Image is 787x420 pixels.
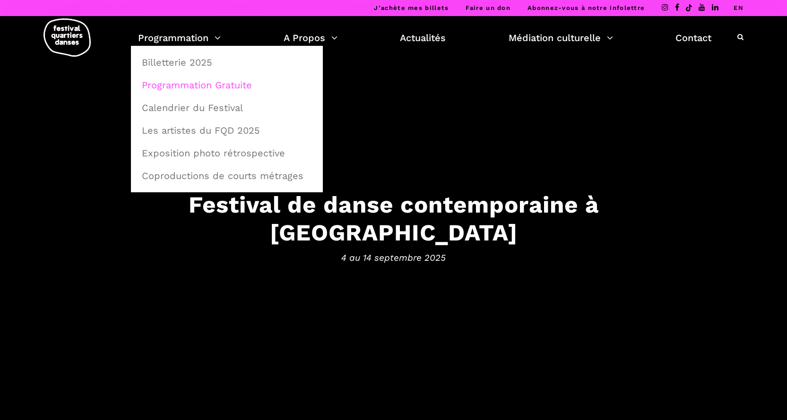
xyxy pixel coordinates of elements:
a: Actualités [400,30,446,46]
a: J’achète mes billets [374,4,449,11]
a: Médiation culturelle [509,30,613,46]
a: Contact [675,30,711,46]
a: Faire un don [466,4,510,11]
a: Abonnez-vous à notre infolettre [528,4,645,11]
a: Les artistes du FQD 2025 [136,120,318,141]
a: EN [734,4,744,11]
a: Exposition photo rétrospective [136,142,318,164]
h3: Festival de danse contemporaine à [GEOGRAPHIC_DATA] [101,190,687,246]
img: logo-fqd-med [43,18,91,57]
a: Programmation Gratuite [136,74,318,96]
span: 4 au 14 septembre 2025 [101,251,687,265]
a: A Propos [284,30,337,46]
a: Billetterie 2025 [136,51,318,73]
a: Coproductions de courts métrages [136,165,318,187]
a: Programmation [138,30,221,46]
a: Calendrier du Festival [136,97,318,119]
